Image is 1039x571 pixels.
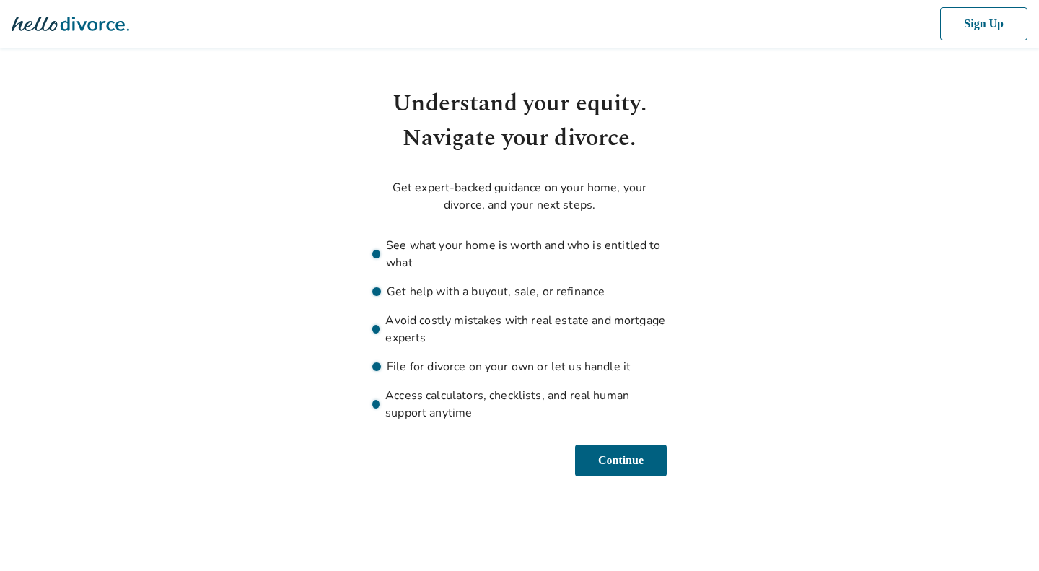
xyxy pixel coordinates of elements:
[372,387,667,422] li: Access calculators, checklists, and real human support anytime
[372,283,667,300] li: Get help with a buyout, sale, or refinance
[372,358,667,375] li: File for divorce on your own or let us handle it
[372,87,667,156] h1: Understand your equity. Navigate your divorce.
[574,445,667,476] button: Continue
[372,312,667,346] li: Avoid costly mistakes with real estate and mortgage experts
[937,7,1027,40] button: Sign Up
[372,179,667,214] p: Get expert-backed guidance on your home, your divorce, and your next steps.
[372,237,667,271] li: See what your home is worth and who is entitled to what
